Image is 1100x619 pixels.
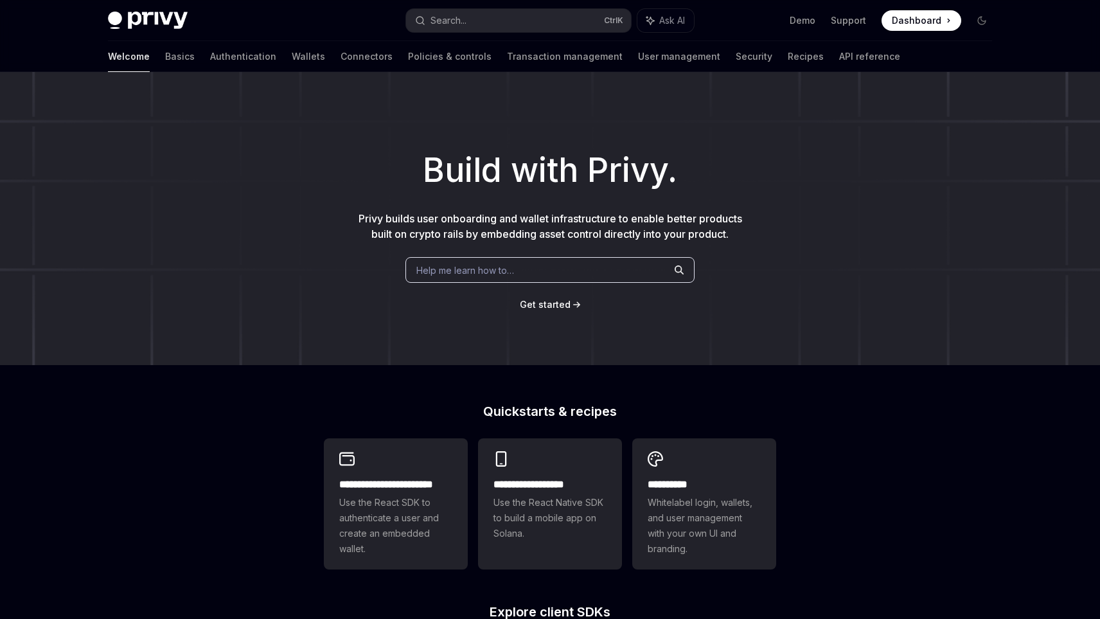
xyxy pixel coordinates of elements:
[108,41,150,72] a: Welcome
[406,9,631,32] button: Search...CtrlK
[339,495,452,557] span: Use the React SDK to authenticate a user and create an embedded wallet.
[493,495,607,541] span: Use the React Native SDK to build a mobile app on Solana.
[839,41,900,72] a: API reference
[831,14,866,27] a: Support
[736,41,772,72] a: Security
[520,298,571,311] a: Get started
[430,13,466,28] div: Search...
[359,212,742,240] span: Privy builds user onboarding and wallet infrastructure to enable better products built on crypto ...
[341,41,393,72] a: Connectors
[892,14,941,27] span: Dashboard
[21,145,1079,195] h1: Build with Privy.
[604,15,623,26] span: Ctrl K
[478,438,622,570] a: **** **** **** ***Use the React Native SDK to build a mobile app on Solana.
[165,41,195,72] a: Basics
[659,14,685,27] span: Ask AI
[416,264,514,277] span: Help me learn how to…
[882,10,961,31] a: Dashboard
[790,14,815,27] a: Demo
[408,41,492,72] a: Policies & controls
[324,606,776,618] h2: Explore client SDKs
[648,495,761,557] span: Whitelabel login, wallets, and user management with your own UI and branding.
[788,41,824,72] a: Recipes
[637,9,694,32] button: Ask AI
[632,438,776,570] a: **** *****Whitelabel login, wallets, and user management with your own UI and branding.
[507,41,623,72] a: Transaction management
[520,299,571,310] span: Get started
[971,10,992,31] button: Toggle dark mode
[108,12,188,30] img: dark logo
[324,405,776,418] h2: Quickstarts & recipes
[638,41,720,72] a: User management
[292,41,325,72] a: Wallets
[210,41,276,72] a: Authentication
